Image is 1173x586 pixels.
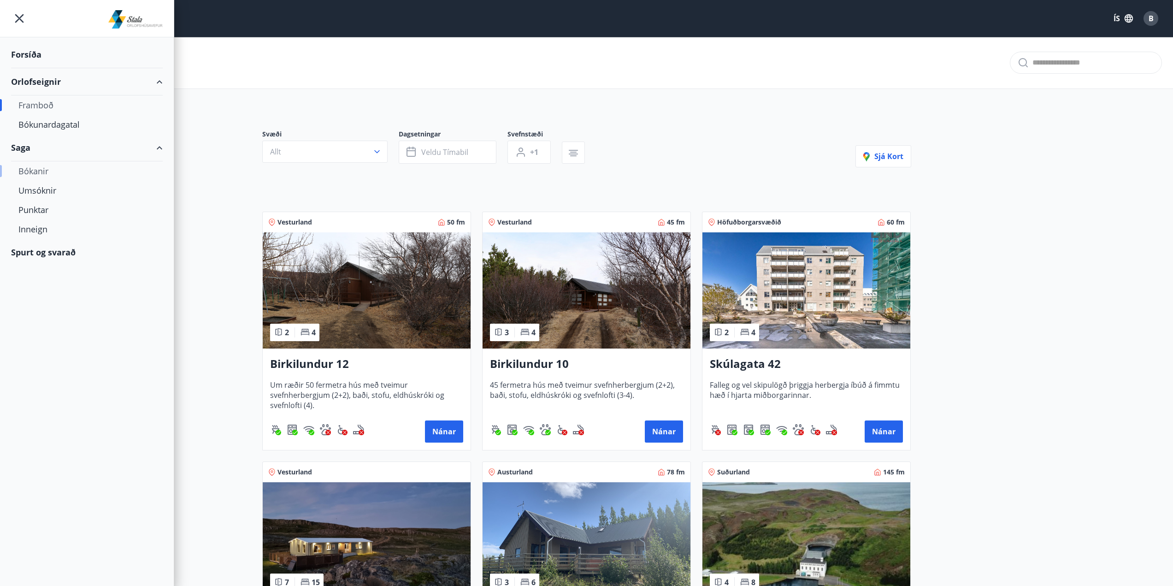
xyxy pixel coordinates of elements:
[399,130,507,141] span: Dagsetningar
[421,147,468,157] span: Veldu tímabil
[855,145,911,167] button: Sjá kort
[751,327,755,337] span: 4
[303,424,314,435] img: HJRyFFsYp6qjeUYhR4dAD8CaCEsnIFYZ05miwXoh.svg
[702,232,910,349] img: Paella dish
[1149,13,1154,24] span: B
[726,424,737,435] div: Þurrkari
[760,424,771,435] img: 7hj2GulIrg6h11dFIpsIzg8Ak2vZaScVwTihwv8g.svg
[320,424,331,435] div: Gæludýr
[262,141,388,163] button: Allt
[490,380,683,410] span: 45 fermetra hús með tveimur svefnherbergjum (2+2), baði, stofu, eldhúskróki og svefnlofti (3-4).
[573,424,584,435] img: QNIUl6Cv9L9rHgMXwuzGLuiJOj7RKqxk9mBFPqjq.svg
[18,161,155,181] div: Bókanir
[776,424,787,435] img: HJRyFFsYp6qjeUYhR4dAD8CaCEsnIFYZ05miwXoh.svg
[490,424,501,435] img: ZXjrS3QKesehq6nQAPjaRuRTI364z8ohTALB4wBr.svg
[18,181,155,200] div: Umsóknir
[270,356,463,373] h3: Birkilundur 12
[447,218,465,227] span: 50 fm
[743,424,754,435] img: Dl16BY4EX9PAW649lg1C3oBuIaAsR6QVDQBO2cTm.svg
[667,218,685,227] span: 45 fm
[11,10,28,27] button: menu
[1108,10,1138,27] button: ÍS
[303,424,314,435] div: Þráðlaust net
[287,424,298,435] div: Uppþvottavél
[887,218,905,227] span: 60 fm
[277,468,312,477] span: Vesturland
[717,468,750,477] span: Suðurland
[710,356,903,373] h3: Skúlagata 42
[710,424,721,435] div: Gasgrill
[809,424,820,435] div: Aðgengi fyrir hjólastól
[11,41,163,68] div: Forsíða
[18,200,155,219] div: Punktar
[18,115,155,134] div: Bókunardagatal
[725,327,729,337] span: 2
[18,219,155,239] div: Inneign
[530,147,538,157] span: +1
[497,218,532,227] span: Vesturland
[717,218,781,227] span: Höfuðborgarsvæðið
[531,327,536,337] span: 4
[505,327,509,337] span: 3
[776,424,787,435] div: Þráðlaust net
[1140,7,1162,30] button: B
[865,420,903,443] button: Nánar
[263,232,471,349] img: Paella dish
[320,424,331,435] img: pxcaIm5dSOV3FS4whs1soiYWTwFQvksT25a9J10C.svg
[645,420,683,443] button: Nánar
[270,424,281,435] div: Gasgrill
[793,424,804,435] div: Gæludýr
[726,424,737,435] img: hddCLTAnxqFUMr1fxmbGG8zWilo2syolR0f9UjPn.svg
[490,356,683,373] h3: Birkilundur 10
[270,380,463,410] span: Um ræðir 50 fermetra hús með tveimur svefnherbergjum (2+2), baði, stofu, eldhúskróki og svefnloft...
[287,424,298,435] img: 7hj2GulIrg6h11dFIpsIzg8Ak2vZaScVwTihwv8g.svg
[523,424,534,435] img: HJRyFFsYp6qjeUYhR4dAD8CaCEsnIFYZ05miwXoh.svg
[425,420,463,443] button: Nánar
[353,424,364,435] div: Reykingar / Vape
[793,424,804,435] img: pxcaIm5dSOV3FS4whs1soiYWTwFQvksT25a9J10C.svg
[743,424,754,435] div: Þvottavél
[399,141,496,164] button: Veldu tímabil
[108,10,163,29] img: union_logo
[826,424,837,435] img: QNIUl6Cv9L9rHgMXwuzGLuiJOj7RKqxk9mBFPqjq.svg
[11,239,163,266] div: Spurt og svarað
[277,218,312,227] span: Vesturland
[507,424,518,435] img: Dl16BY4EX9PAW649lg1C3oBuIaAsR6QVDQBO2cTm.svg
[540,424,551,435] div: Gæludýr
[490,424,501,435] div: Gasgrill
[262,130,399,141] span: Svæði
[573,424,584,435] div: Reykingar / Vape
[863,151,903,161] span: Sjá kort
[507,424,518,435] div: Þvottavél
[710,380,903,410] span: Falleg og vel skipulögð þriggja herbergja íbúð á fimmtu hæð í hjarta miðborgarinnar.
[336,424,348,435] div: Aðgengi fyrir hjólastól
[312,327,316,337] span: 4
[760,424,771,435] div: Uppþvottavél
[11,134,163,161] div: Saga
[507,130,562,141] span: Svefnstæði
[540,424,551,435] img: pxcaIm5dSOV3FS4whs1soiYWTwFQvksT25a9J10C.svg
[556,424,567,435] div: Aðgengi fyrir hjólastól
[18,95,155,115] div: Framboð
[556,424,567,435] img: 8IYIKVZQyRlUC6HQIIUSdjpPGRncJsz2RzLgWvp4.svg
[507,141,551,164] button: +1
[809,424,820,435] img: 8IYIKVZQyRlUC6HQIIUSdjpPGRncJsz2RzLgWvp4.svg
[497,468,533,477] span: Austurland
[826,424,837,435] div: Reykingar / Vape
[11,68,163,95] div: Orlofseignir
[353,424,364,435] img: QNIUl6Cv9L9rHgMXwuzGLuiJOj7RKqxk9mBFPqjq.svg
[483,232,690,349] img: Paella dish
[270,424,281,435] img: ZXjrS3QKesehq6nQAPjaRuRTI364z8ohTALB4wBr.svg
[270,147,281,157] span: Allt
[710,424,721,435] img: ZXjrS3QKesehq6nQAPjaRuRTI364z8ohTALB4wBr.svg
[883,468,905,477] span: 145 fm
[667,468,685,477] span: 78 fm
[285,327,289,337] span: 2
[336,424,348,435] img: 8IYIKVZQyRlUC6HQIIUSdjpPGRncJsz2RzLgWvp4.svg
[523,424,534,435] div: Þráðlaust net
